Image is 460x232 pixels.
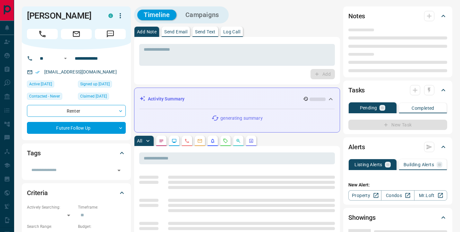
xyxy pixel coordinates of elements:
[44,69,117,74] a: [EMAIL_ADDRESS][DOMAIN_NAME]
[95,29,126,39] span: Message
[62,55,69,62] button: Open
[159,138,164,143] svg: Notes
[108,13,113,18] div: condos.ca
[27,122,126,134] div: Future Follow Up
[414,190,447,201] a: Mr.Loft
[348,142,365,152] h2: Alerts
[78,204,126,210] p: Timeframe:
[197,138,202,143] svg: Emails
[348,11,365,21] h2: Notes
[27,188,48,198] h2: Criteria
[223,138,228,143] svg: Requests
[115,166,124,175] button: Open
[27,148,40,158] h2: Tags
[29,93,60,99] span: Contacted - Never
[137,10,176,20] button: Timeline
[236,138,241,143] svg: Opportunities
[140,93,335,105] div: Activity Summary
[27,224,75,229] p: Search Range:
[348,190,381,201] a: Property
[360,106,377,110] p: Pending
[80,81,110,87] span: Signed up [DATE]
[348,139,447,155] div: Alerts
[381,190,414,201] a: Condos
[27,204,75,210] p: Actively Searching:
[78,93,126,102] div: Mon Feb 17 2025
[164,30,187,34] p: Send Email
[412,106,434,110] p: Completed
[29,81,52,87] span: Active [DATE]
[348,182,447,188] p: New Alert:
[404,162,434,167] p: Building Alerts
[78,81,126,90] div: Mon Feb 17 2025
[27,11,99,21] h1: [PERSON_NAME]
[348,82,447,98] div: Tasks
[210,138,215,143] svg: Listing Alerts
[348,210,447,225] div: Showings
[184,138,190,143] svg: Calls
[78,224,126,229] p: Budget:
[348,85,365,95] h2: Tasks
[148,96,184,102] p: Activity Summary
[27,185,126,201] div: Criteria
[61,29,92,39] span: Email
[348,8,447,24] div: Notes
[348,212,376,223] h2: Showings
[137,139,142,143] p: All
[27,105,126,117] div: Renter
[27,145,126,161] div: Tags
[27,81,75,90] div: Sun Mar 02 2025
[179,10,226,20] button: Campaigns
[172,138,177,143] svg: Lead Browsing Activity
[249,138,254,143] svg: Agent Actions
[80,93,107,99] span: Claimed [DATE]
[223,30,240,34] p: Log Call
[27,29,58,39] span: Call
[195,30,216,34] p: Send Text
[35,70,40,74] svg: Email Verified
[220,115,262,122] p: generating summary
[137,30,157,34] p: Add Note
[354,162,382,167] p: Listing Alerts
